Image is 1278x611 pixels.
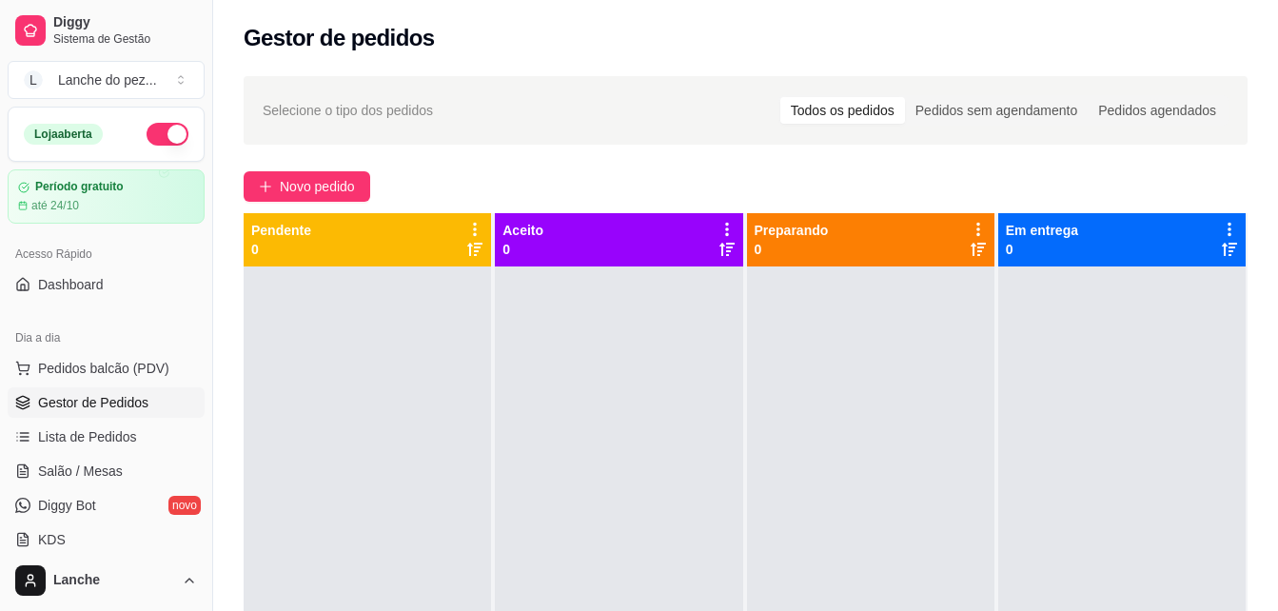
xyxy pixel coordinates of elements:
span: Salão / Mesas [38,462,123,481]
a: Salão / Mesas [8,456,205,486]
a: Gestor de Pedidos [8,387,205,418]
a: Dashboard [8,269,205,300]
p: 0 [251,240,311,259]
button: Alterar Status [147,123,188,146]
span: Diggy [53,14,197,31]
p: Preparando [755,221,829,240]
span: plus [259,180,272,193]
span: Lista de Pedidos [38,427,137,446]
div: Loja aberta [24,124,103,145]
span: Diggy Bot [38,496,96,515]
h2: Gestor de pedidos [244,23,435,53]
div: Pedidos sem agendamento [905,97,1088,124]
p: 0 [755,240,829,259]
span: L [24,70,43,89]
a: Diggy Botnovo [8,490,205,521]
div: Acesso Rápido [8,239,205,269]
a: Lista de Pedidos [8,422,205,452]
span: Pedidos balcão (PDV) [38,359,169,378]
span: Novo pedido [280,176,355,197]
article: até 24/10 [31,198,79,213]
span: Lanche [53,572,174,589]
span: Sistema de Gestão [53,31,197,47]
div: Dia a dia [8,323,205,353]
span: KDS [38,530,66,549]
button: Pedidos balcão (PDV) [8,353,205,384]
button: Novo pedido [244,171,370,202]
a: KDS [8,524,205,555]
a: DiggySistema de Gestão [8,8,205,53]
p: Em entrega [1006,221,1078,240]
a: Período gratuitoaté 24/10 [8,169,205,224]
p: 0 [502,240,543,259]
div: Todos os pedidos [780,97,905,124]
button: Select a team [8,61,205,99]
p: Aceito [502,221,543,240]
button: Lanche [8,558,205,603]
p: Pendente [251,221,311,240]
div: Pedidos agendados [1088,97,1227,124]
span: Selecione o tipo dos pedidos [263,100,433,121]
div: Lanche do pez ... [58,70,157,89]
article: Período gratuito [35,180,124,194]
p: 0 [1006,240,1078,259]
span: Dashboard [38,275,104,294]
span: Gestor de Pedidos [38,393,148,412]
